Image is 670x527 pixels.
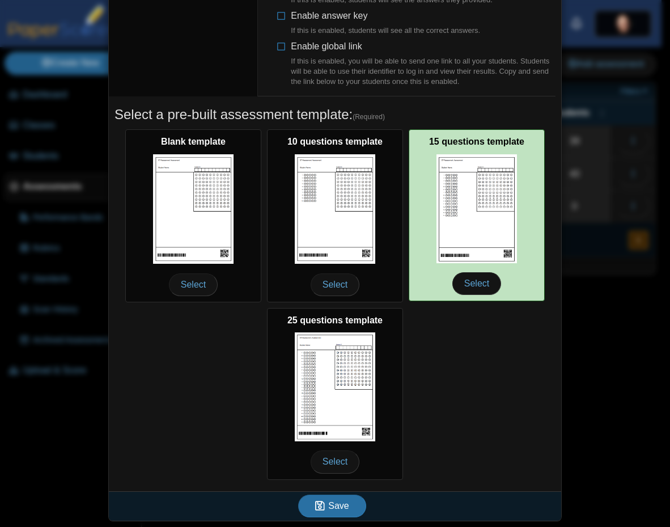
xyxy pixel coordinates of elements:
img: scan_sheet_15_questions.png [436,154,517,263]
img: scan_sheet_10_questions.png [295,154,375,264]
b: Blank template [161,137,226,146]
span: (Required) [353,112,385,122]
button: Save [298,495,366,517]
div: If this is enabled, students will see all the correct answers. [291,26,480,36]
b: 10 questions template [287,137,383,146]
span: Enable answer key [291,11,480,36]
h5: Select a pre-built assessment template: [115,105,555,124]
div: If this is enabled, you will be able to send one link to all your students. Students will be able... [291,56,555,87]
span: Select [452,272,501,295]
img: scan_sheet_blank.png [153,154,234,264]
span: Select [311,450,359,473]
b: 25 questions template [287,315,383,325]
span: Enable global link [291,41,555,87]
span: Save [328,501,349,511]
span: Select [311,273,359,296]
img: scan_sheet_25_questions.png [295,332,375,441]
span: Select [169,273,218,296]
b: 15 questions template [429,137,524,146]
